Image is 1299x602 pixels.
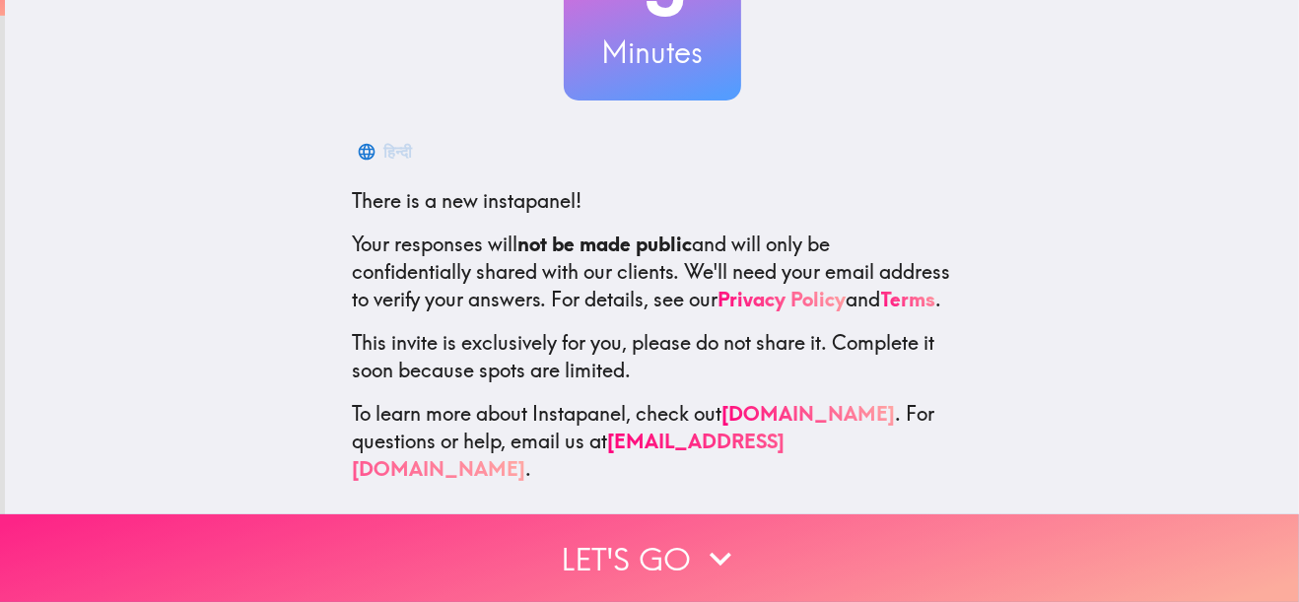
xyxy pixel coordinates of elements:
p: This invite is exclusively for you, please do not share it. Complete it soon because spots are li... [353,329,952,384]
p: To learn more about Instapanel, check out . For questions or help, email us at . [353,400,952,483]
a: Privacy Policy [718,287,847,311]
b: not be made public [518,232,693,256]
span: There is a new instapanel! [353,188,582,213]
a: Terms [881,287,936,311]
a: [DOMAIN_NAME] [722,401,896,426]
button: हिन्दी [353,132,421,171]
a: [EMAIL_ADDRESS][DOMAIN_NAME] [353,429,786,481]
h3: Minutes [564,32,741,73]
p: Your responses will and will only be confidentially shared with our clients. We'll need your emai... [353,231,952,313]
div: हिन्दी [384,138,413,166]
